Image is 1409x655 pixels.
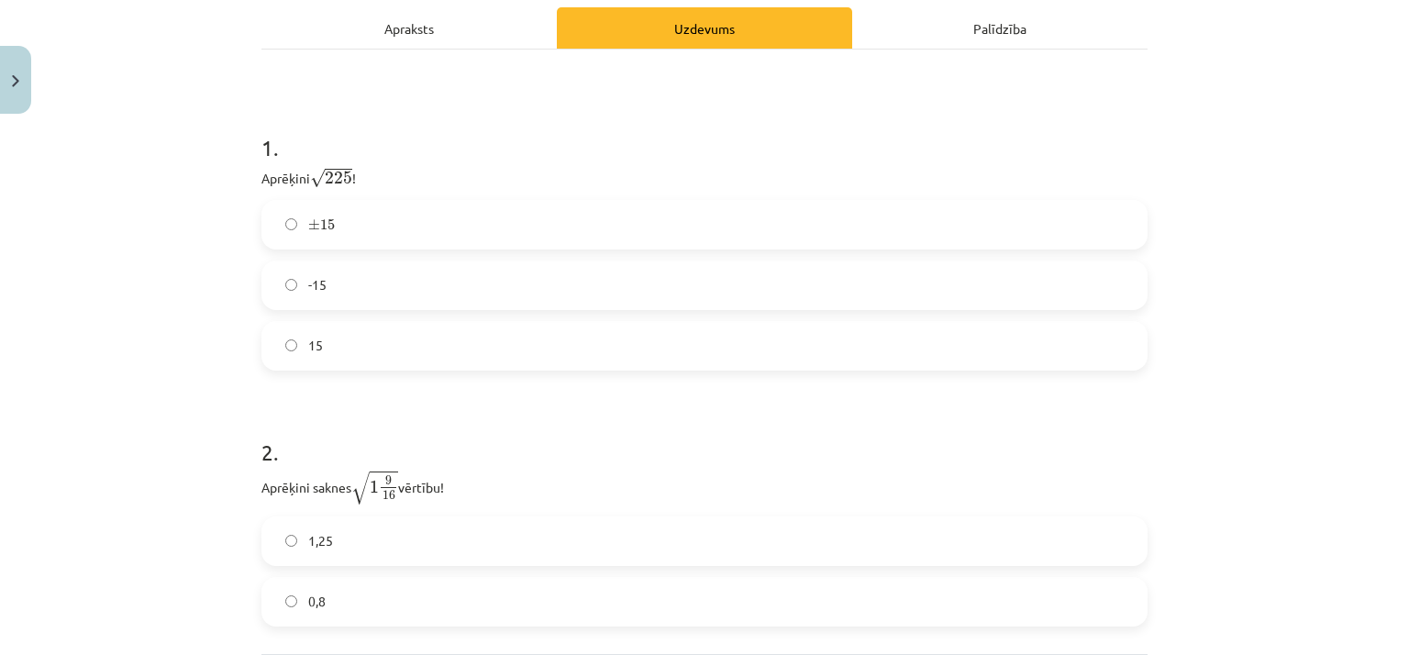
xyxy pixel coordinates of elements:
p: Aprēķini saknes vērtību! [261,470,1148,505]
img: icon-close-lesson-0947bae3869378f0d4975bcd49f059093ad1ed9edebbc8119c70593378902aed.svg [12,75,19,87]
span: 1 [370,481,379,494]
span: √ [351,472,370,505]
span: √ [310,169,325,188]
span: 0,8 [308,592,326,611]
span: 9 [385,476,392,485]
input: 15 [285,339,297,351]
div: Apraksts [261,7,557,49]
h1: 1 . [261,103,1148,160]
span: 15 [320,219,335,230]
span: 15 [308,336,323,355]
h1: 2 . [261,407,1148,464]
span: 1,25 [308,531,333,550]
span: -15 [308,275,327,294]
span: 16 [383,491,395,500]
div: Uzdevums [557,7,852,49]
p: Aprēķini ! [261,165,1148,189]
input: -15 [285,279,297,291]
div: Palīdzība [852,7,1148,49]
input: 0,8 [285,595,297,607]
input: 1,25 [285,535,297,547]
span: ± [308,219,320,230]
span: 225 [325,172,352,184]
